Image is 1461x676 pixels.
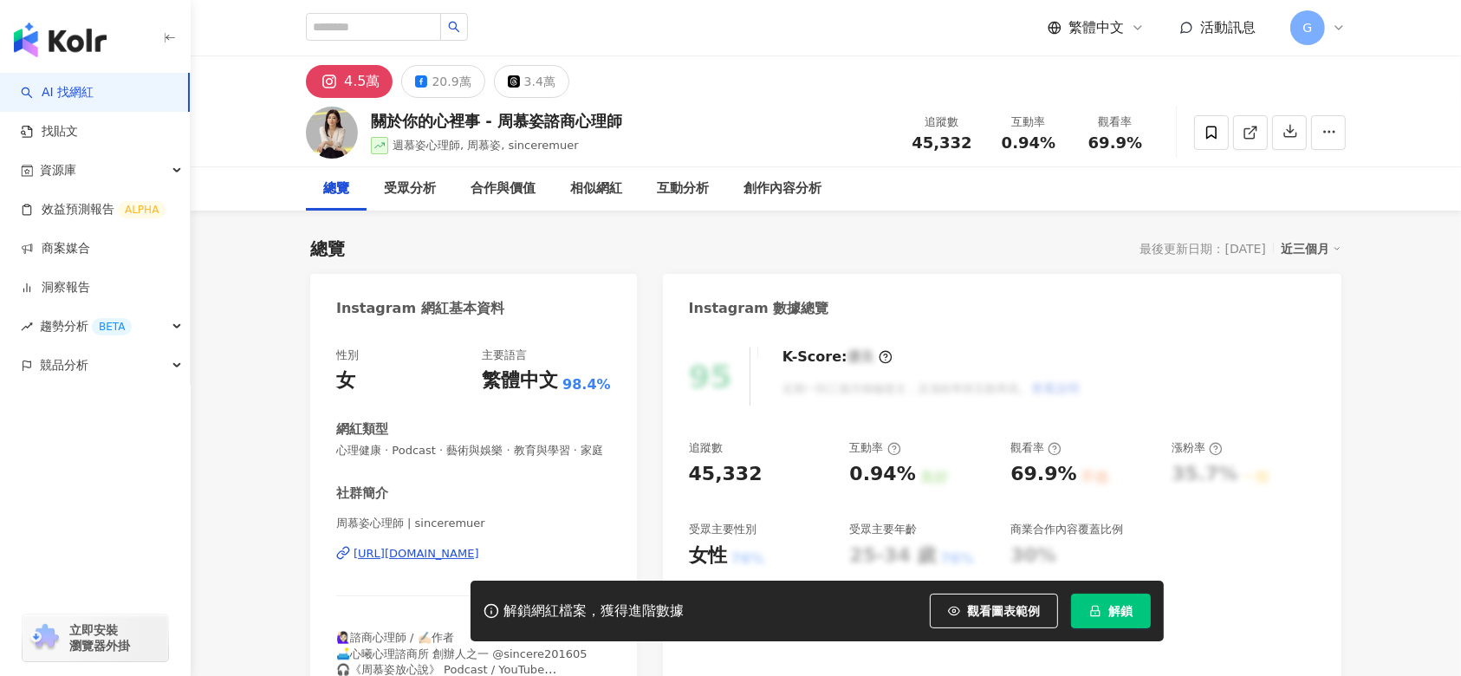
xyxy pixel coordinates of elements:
[336,484,388,503] div: 社群簡介
[21,240,90,257] a: 商案媒合
[689,440,723,456] div: 追蹤數
[344,69,380,94] div: 4.5萬
[384,179,436,199] div: 受眾分析
[1010,522,1123,537] div: 商業合作內容覆蓋比例
[336,516,611,531] span: 周慕姿心理師 | sinceremuer
[69,622,130,653] span: 立即安裝 瀏覽器外掛
[1071,594,1151,628] button: 解鎖
[40,151,76,190] span: 資源庫
[849,440,900,456] div: 互動率
[503,602,684,621] div: 解鎖網紅檔案，獲得進階數據
[323,179,349,199] div: 總覽
[657,179,709,199] div: 互動分析
[1002,134,1055,152] span: 0.94%
[336,420,388,439] div: 網紅類型
[1082,114,1148,131] div: 觀看率
[336,443,611,458] span: 心理健康 · Podcast · 藝術與娛樂 · 教育與學習 · 家庭
[21,279,90,296] a: 洞察報告
[40,307,132,346] span: 趨勢分析
[1088,134,1142,152] span: 69.9%
[967,604,1040,618] span: 觀看圖表範例
[743,179,821,199] div: 創作內容分析
[1010,440,1062,456] div: 觀看率
[1089,605,1101,617] span: lock
[336,367,355,394] div: 女
[1068,18,1124,37] span: 繁體中文
[1200,19,1256,36] span: 活動訊息
[471,179,536,199] div: 合作與價值
[1172,440,1223,456] div: 漲粉率
[524,69,555,94] div: 3.4萬
[354,546,479,562] div: [URL][DOMAIN_NAME]
[432,69,471,94] div: 20.9萬
[1281,237,1341,260] div: 近三個月
[482,367,558,394] div: 繁體中文
[562,375,611,394] span: 98.4%
[494,65,569,98] button: 3.4萬
[689,299,829,318] div: Instagram 數據總覽
[21,321,33,333] span: rise
[909,114,975,131] div: 追蹤數
[336,299,504,318] div: Instagram 網紅基本資料
[40,346,88,385] span: 競品分析
[336,348,359,363] div: 性別
[849,461,915,488] div: 0.94%
[930,594,1058,628] button: 觀看圖表範例
[336,546,611,562] a: [URL][DOMAIN_NAME]
[482,348,527,363] div: 主要語言
[92,318,132,335] div: BETA
[1010,461,1076,488] div: 69.9%
[689,522,756,537] div: 受眾主要性別
[782,348,893,367] div: K-Score :
[21,123,78,140] a: 找貼文
[912,133,971,152] span: 45,332
[849,522,917,537] div: 受眾主要年齡
[306,107,358,159] img: KOL Avatar
[996,114,1062,131] div: 互動率
[689,543,727,569] div: 女性
[1303,18,1313,37] span: G
[371,110,622,132] div: 關於你的心裡事 - 周慕姿諮商心理師
[28,624,62,652] img: chrome extension
[14,23,107,57] img: logo
[393,139,579,152] span: 週慕姿心理師, 周慕姿, sinceremuer
[310,237,345,261] div: 總覽
[21,84,94,101] a: searchAI 找網紅
[1140,242,1266,256] div: 最後更新日期：[DATE]
[570,179,622,199] div: 相似網紅
[401,65,484,98] button: 20.9萬
[448,21,460,33] span: search
[1108,604,1133,618] span: 解鎖
[23,614,168,661] a: chrome extension立即安裝 瀏覽器外掛
[306,65,393,98] button: 4.5萬
[21,201,166,218] a: 效益預測報告ALPHA
[689,461,763,488] div: 45,332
